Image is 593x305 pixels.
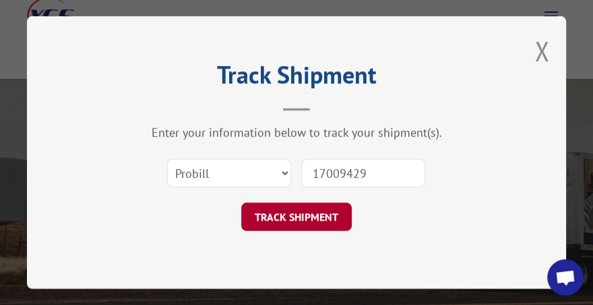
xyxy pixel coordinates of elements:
[301,159,425,187] input: Number(s)
[534,33,549,69] button: Close modal
[94,65,499,91] h2: Track Shipment
[547,259,584,296] div: Open chat
[241,203,352,231] button: TRACK SHIPMENT
[94,125,499,140] div: Enter your information below to track your shipment(s).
